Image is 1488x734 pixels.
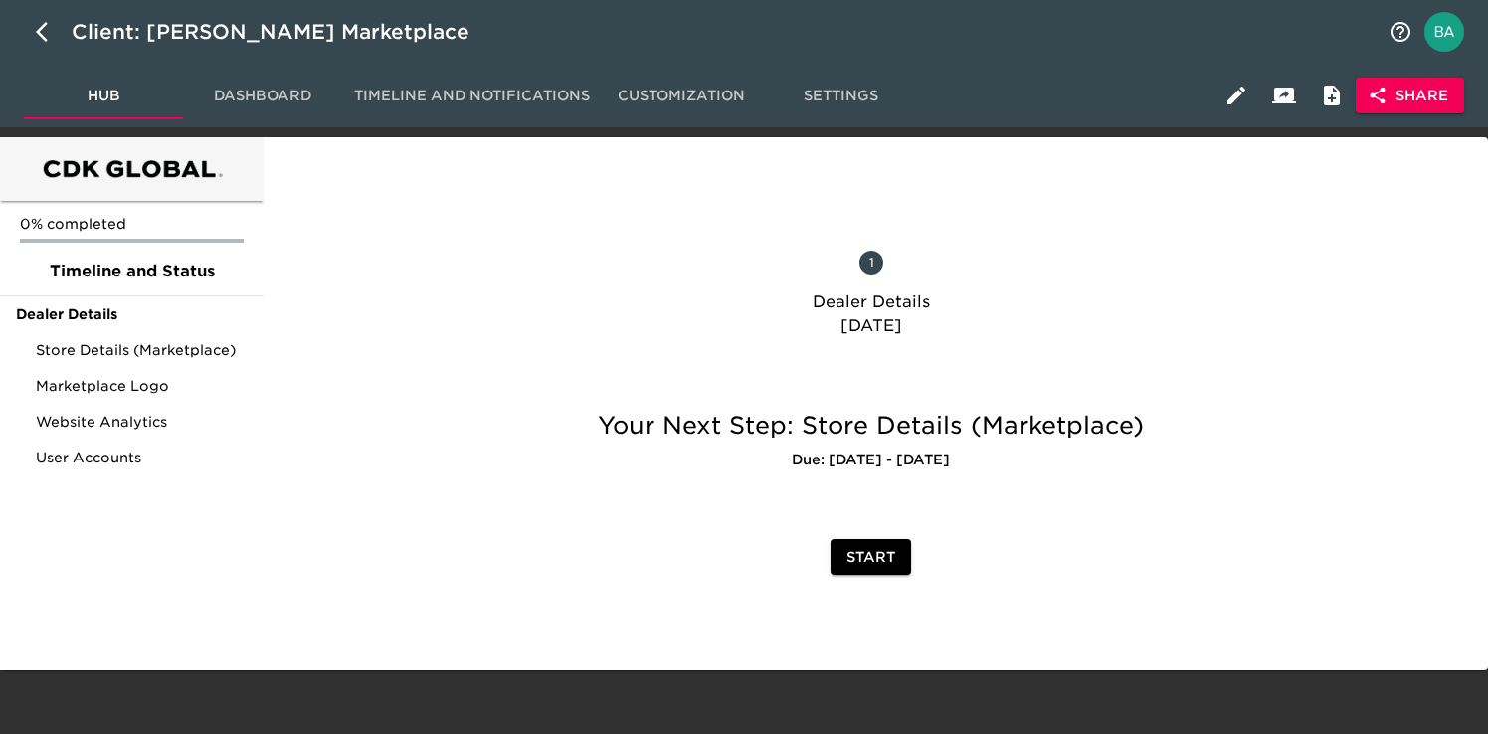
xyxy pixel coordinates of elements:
[36,84,171,108] span: Hub
[36,376,248,396] span: Marketplace Logo
[488,410,1255,442] h5: Your Next Step: Store Details (Marketplace)
[1372,84,1448,108] span: Share
[36,412,248,432] span: Website Analytics
[36,340,248,360] span: Store Details (Marketplace)
[1356,78,1464,114] button: Share
[520,314,1223,338] p: [DATE]
[520,290,1223,314] p: Dealer Details
[16,304,248,324] span: Dealer Details
[195,84,330,108] span: Dashboard
[1377,8,1424,56] button: notifications
[488,450,1255,471] h6: Due: [DATE] - [DATE]
[1212,72,1260,119] button: Edit Hub
[831,539,911,576] button: Start
[614,84,749,108] span: Customization
[773,84,908,108] span: Settings
[72,16,497,48] div: Client: [PERSON_NAME] Marketplace
[20,214,244,234] p: 0% completed
[868,255,873,270] text: 1
[16,260,248,283] span: Timeline and Status
[846,545,895,570] span: Start
[36,448,248,467] span: User Accounts
[1424,12,1464,52] img: Profile
[354,84,590,108] span: Timeline and Notifications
